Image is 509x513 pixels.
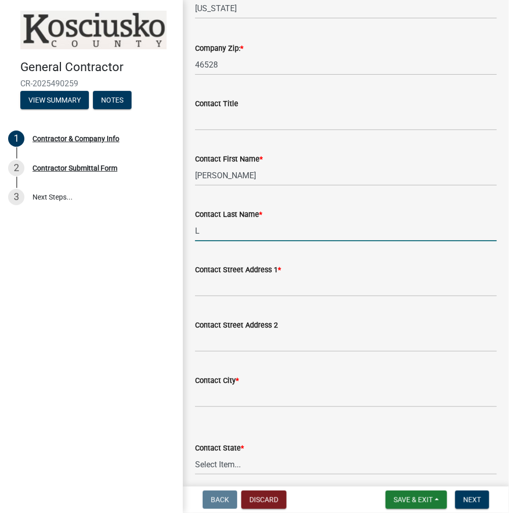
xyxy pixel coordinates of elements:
label: Contact City [195,377,239,384]
img: Kosciusko County, Indiana [20,11,167,49]
wm-modal-confirm: Notes [93,97,132,105]
button: Back [203,491,237,509]
label: Contact Street Address 1 [195,267,281,274]
button: View Summary [20,91,89,109]
label: Contact State [195,445,244,452]
button: Discard [241,491,287,509]
span: CR-2025490259 [20,79,163,88]
div: 2 [8,160,24,176]
label: Contact First Name [195,156,263,163]
label: Contact Title [195,101,238,108]
div: Contractor & Company Info [33,135,119,142]
button: Next [455,491,489,509]
div: 3 [8,189,24,205]
h4: General Contractor [20,60,175,75]
span: Next [463,496,481,504]
span: Back [211,496,229,504]
button: Notes [93,91,132,109]
div: Contractor Submittal Form [33,165,117,172]
span: Save & Exit [394,496,433,504]
label: Company Zip: [195,45,243,52]
wm-modal-confirm: Summary [20,97,89,105]
label: Contact Last Name [195,211,262,218]
div: 1 [8,131,24,147]
label: Contact Street Address 2 [195,322,278,329]
button: Save & Exit [386,491,447,509]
